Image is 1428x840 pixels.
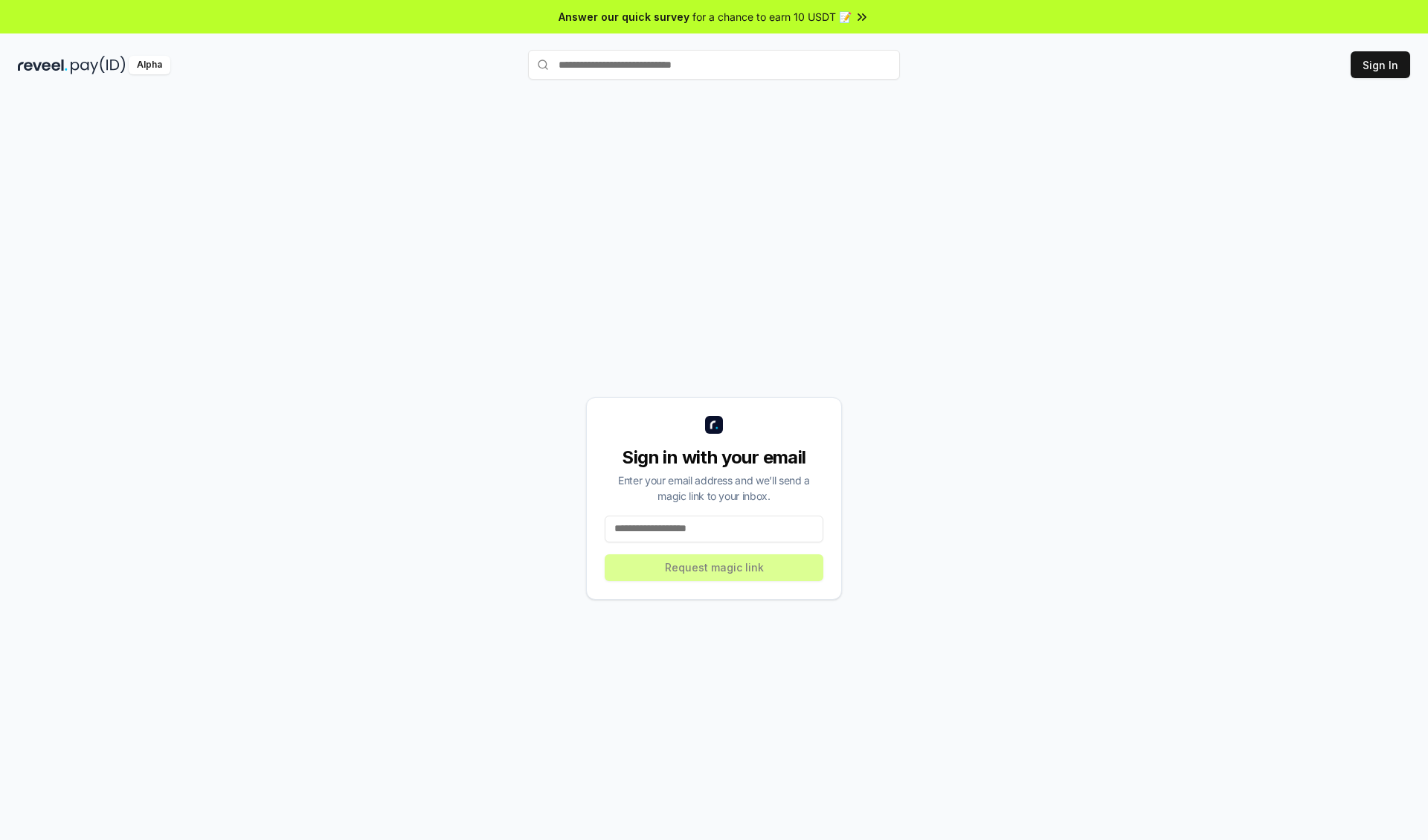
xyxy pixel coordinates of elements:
img: logo_small [705,416,723,434]
div: Alpha [129,56,170,74]
span: Answer our quick survey [559,9,689,25]
div: Sign in with your email [605,446,823,469]
div: Enter your email address and we’ll send a magic link to your inbox. [605,472,823,504]
span: for a chance to earn 10 USDT 📝 [692,9,852,25]
img: pay_id [71,56,126,74]
img: reveel_dark [18,56,68,74]
button: Sign In [1351,51,1410,78]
